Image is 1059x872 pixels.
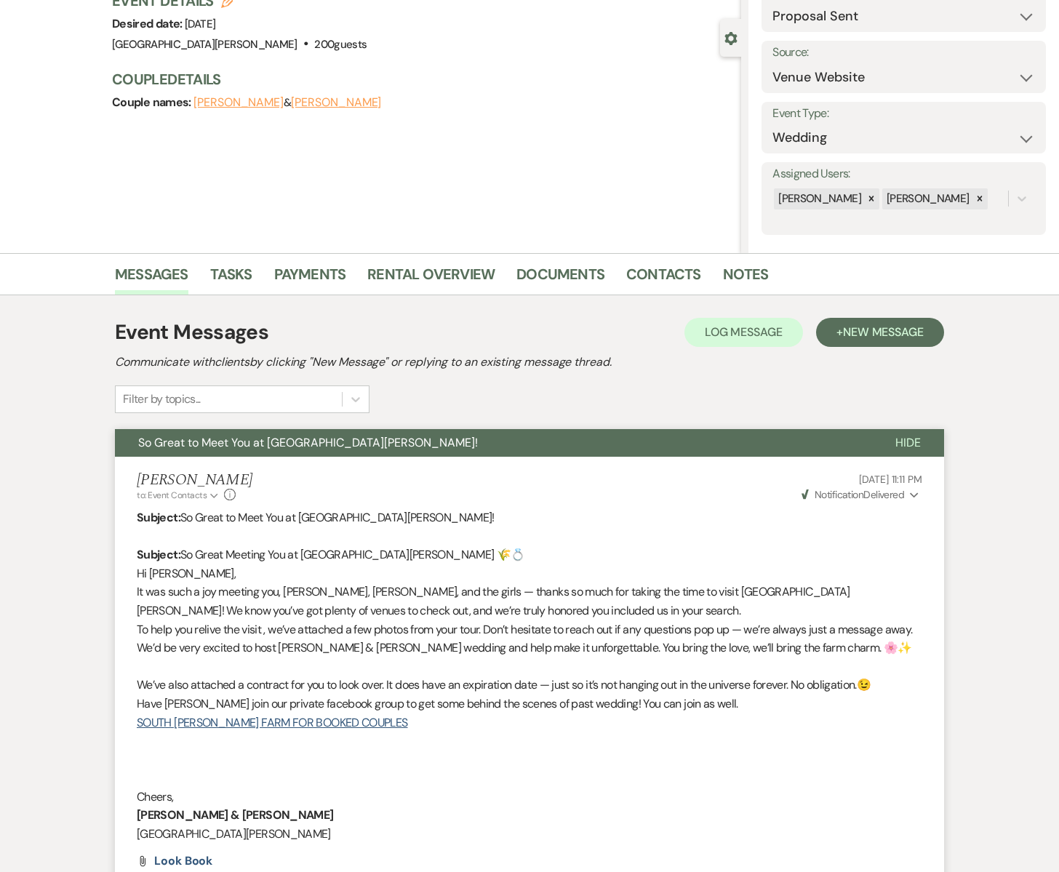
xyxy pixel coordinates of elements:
[137,564,922,583] p: Hi [PERSON_NAME],
[772,164,1035,185] label: Assigned Users:
[112,37,297,52] span: [GEOGRAPHIC_DATA][PERSON_NAME]
[137,489,220,502] button: to: Event Contacts
[314,37,367,52] span: 200 guests
[112,95,193,110] span: Couple names:
[872,429,944,457] button: Hide
[154,853,212,868] span: Look Book
[137,788,922,807] p: Cheers,
[210,263,252,295] a: Tasks
[185,17,215,31] span: [DATE]
[626,263,701,295] a: Contacts
[137,471,252,489] h5: [PERSON_NAME]
[115,317,268,348] h1: Event Messages
[115,429,872,457] button: So Great to Meet You at [GEOGRAPHIC_DATA][PERSON_NAME]!
[705,324,783,340] span: Log Message
[123,391,201,408] div: Filter by topics...
[115,353,944,371] h2: Communicate with clients by clicking "New Message" or replying to an existing message thread.
[112,69,727,89] h3: Couple Details
[193,95,381,110] span: &
[516,263,604,295] a: Documents
[815,488,863,501] span: Notification
[367,263,495,295] a: Rental Overview
[137,825,922,844] p: [GEOGRAPHIC_DATA][PERSON_NAME]
[843,324,924,340] span: New Message
[193,97,284,108] button: [PERSON_NAME]
[137,510,180,525] strong: Subject:
[274,263,346,295] a: Payments
[772,103,1035,124] label: Event Type:
[802,488,905,501] span: Delivered
[137,639,922,657] p: We’d be very excited to host [PERSON_NAME] & [PERSON_NAME] wedding and help make it unforgettable...
[154,855,212,867] a: Look Book
[816,318,944,347] button: +New Message
[137,695,922,713] p: Have [PERSON_NAME] join our private facebook group to get some behind the scenes of past wedding!...
[137,489,207,501] span: to: Event Contacts
[138,435,478,450] span: So Great to Meet You at [GEOGRAPHIC_DATA][PERSON_NAME]!
[137,545,922,564] p: So Great Meeting You at [GEOGRAPHIC_DATA][PERSON_NAME] 🌾💍
[895,435,921,450] span: Hide
[115,263,188,295] a: Messages
[724,31,738,44] button: Close lead details
[684,318,803,347] button: Log Message
[112,16,185,31] span: Desired date:
[772,42,1035,63] label: Source:
[137,547,180,562] strong: Subject:
[799,487,922,503] button: NotificationDelivered
[859,473,922,486] span: [DATE] 11:11 PM
[137,676,922,695] p: We’ve also attached a contract for you to look over. It does have an expiration date — just so it...
[723,263,769,295] a: Notes
[882,188,972,209] div: [PERSON_NAME]
[774,188,863,209] div: [PERSON_NAME]
[137,620,922,639] p: To help you relive the visit , we’ve attached a few photos from your tour. Don’t hesitate to reac...
[137,807,333,823] strong: [PERSON_NAME] & [PERSON_NAME]
[137,715,407,730] a: SOUTH [PERSON_NAME] FARM FOR BOOKED COUPLES
[137,508,922,527] p: So Great to Meet You at [GEOGRAPHIC_DATA][PERSON_NAME]!
[137,583,922,620] p: It was such a joy meeting you, [PERSON_NAME], [PERSON_NAME], and the girls — thanks so much for t...
[291,97,381,108] button: [PERSON_NAME]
